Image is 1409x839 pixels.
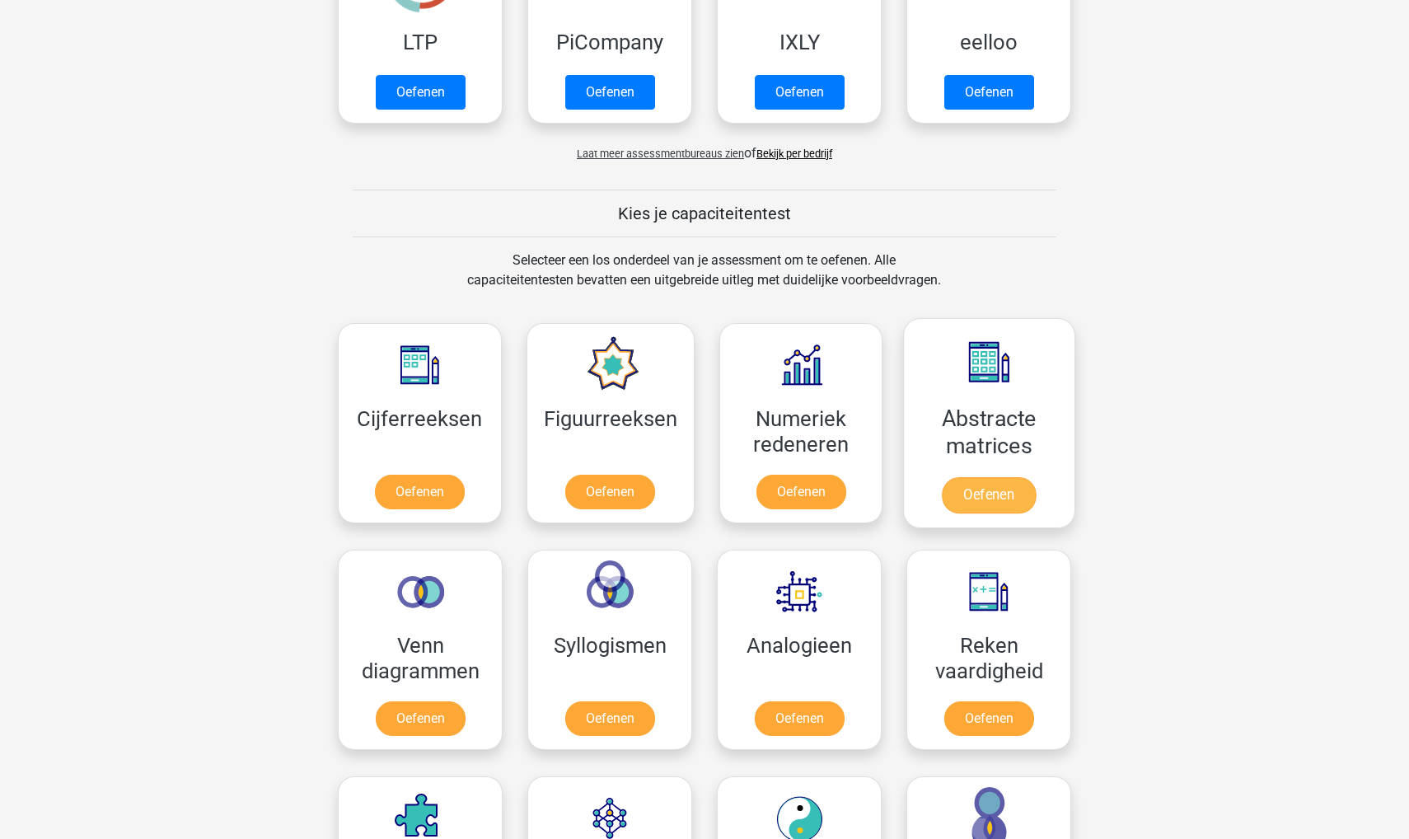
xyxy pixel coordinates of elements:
[325,130,1084,163] div: of
[565,75,655,110] a: Oefenen
[565,475,655,509] a: Oefenen
[944,701,1034,736] a: Oefenen
[756,475,846,509] a: Oefenen
[376,701,466,736] a: Oefenen
[756,148,832,160] a: Bekijk per bedrijf
[755,701,845,736] a: Oefenen
[353,204,1056,223] h5: Kies je capaciteitentest
[565,701,655,736] a: Oefenen
[376,75,466,110] a: Oefenen
[375,475,465,509] a: Oefenen
[942,477,1036,513] a: Oefenen
[452,251,957,310] div: Selecteer een los onderdeel van je assessment om te oefenen. Alle capaciteitentesten bevatten een...
[577,148,744,160] span: Laat meer assessmentbureaus zien
[944,75,1034,110] a: Oefenen
[755,75,845,110] a: Oefenen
